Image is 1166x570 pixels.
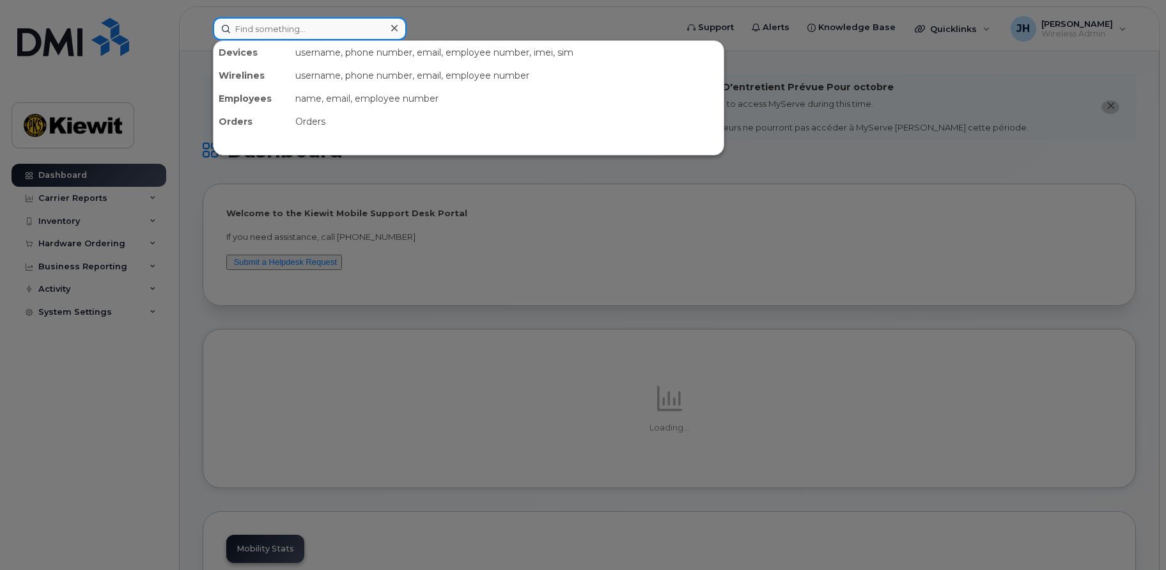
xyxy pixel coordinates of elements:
[290,41,724,64] div: username, phone number, email, employee number, imei, sim
[214,41,290,64] div: Devices
[214,87,290,110] div: Employees
[290,64,724,87] div: username, phone number, email, employee number
[214,64,290,87] div: Wirelines
[214,110,290,133] div: Orders
[290,110,724,133] div: Orders
[290,87,724,110] div: name, email, employee number
[1110,514,1156,560] iframe: Messenger Launcher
